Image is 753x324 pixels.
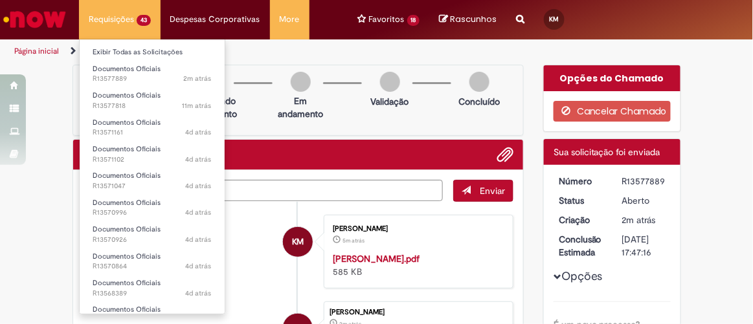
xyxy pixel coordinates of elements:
[283,227,313,257] div: Kalid Jose Pereira Monteiro
[137,15,151,26] span: 43
[93,252,161,261] span: Documentos Oficiais
[550,15,559,23] span: KM
[439,13,497,25] a: No momento, sua lista de rascunhos tem 0 Itens
[186,288,212,298] span: 4d atrás
[450,13,497,25] span: Rascunhos
[186,288,212,298] time: 25/09/2025 17:51:01
[79,39,225,314] ul: Requisições
[333,225,500,233] div: [PERSON_NAME]
[186,181,212,191] time: 26/09/2025 15:05:01
[93,64,161,74] span: Documentos Oficiais
[186,181,212,191] span: 4d atrás
[186,208,212,217] time: 26/09/2025 14:57:37
[80,89,225,113] a: Aberto R13577818 : Documentos Oficiais
[184,74,212,83] span: 2m atrás
[80,45,225,59] a: Exibir Todas as Solicitações
[93,127,212,138] span: R13571161
[554,146,660,158] span: Sua solicitação foi enviada
[343,237,365,244] time: 29/09/2025 15:44:10
[371,95,409,108] p: Validação
[458,95,500,108] p: Concluído
[622,194,666,207] div: Aberto
[93,288,212,299] span: R13568389
[93,118,161,127] span: Documentos Oficiais
[93,101,212,111] span: R13577818
[186,235,212,244] time: 26/09/2025 14:47:23
[549,175,613,188] dt: Número
[93,305,161,314] span: Documentos Oficiais
[14,46,59,56] a: Página inicial
[333,252,500,278] div: 585 KB
[80,116,225,140] a: Aberto R13571161 : Documentos Oficiais
[280,13,300,26] span: More
[622,175,666,188] div: R13577889
[80,250,225,274] a: Aberto R13570864 : Documentos Oficiais
[453,180,513,202] button: Enviar
[93,261,212,272] span: R13570864
[330,308,506,316] div: [PERSON_NAME]
[480,185,505,197] span: Enviar
[554,101,671,122] button: Cancelar Chamado
[89,13,134,26] span: Requisições
[80,196,225,220] a: Aberto R13570996 : Documentos Oficiais
[183,101,212,111] time: 29/09/2025 15:38:13
[80,62,225,86] a: Aberto R13577889 : Documentos Oficiais
[333,253,420,265] a: [PERSON_NAME].pdf
[93,91,161,100] span: Documentos Oficiais
[549,194,613,207] dt: Status
[10,39,429,63] ul: Trilhas de página
[183,101,212,111] span: 11m atrás
[622,214,656,226] span: 2m atrás
[93,208,212,218] span: R13570996
[549,213,613,226] dt: Criação
[93,171,161,180] span: Documentos Oficiais
[1,6,68,32] img: ServiceNow
[622,213,666,226] div: 29/09/2025 15:47:12
[380,72,400,92] img: img-circle-grey.png
[80,142,225,166] a: Aberto R13571102 : Documentos Oficiais
[93,181,212,191] span: R13571047
[184,74,212,83] time: 29/09/2025 15:47:13
[93,278,161,288] span: Documentos Oficiais
[80,222,225,246] a: Aberto R13570926 : Documentos Oficiais
[186,127,212,137] span: 4d atrás
[497,146,513,163] button: Adicionar anexos
[549,233,613,259] dt: Conclusão Estimada
[186,235,212,244] span: 4d atrás
[93,198,161,208] span: Documentos Oficiais
[186,261,212,271] time: 26/09/2025 14:35:24
[544,65,680,91] div: Opções do Chamado
[80,169,225,193] a: Aberto R13571047 : Documentos Oficiais
[369,13,405,26] span: Favoritos
[186,208,212,217] span: 4d atrás
[83,180,443,201] textarea: Digite sua mensagem aqui...
[186,155,212,164] time: 26/09/2025 15:12:48
[93,155,212,165] span: R13571102
[93,74,212,84] span: R13577889
[93,235,212,245] span: R13570926
[292,226,304,257] span: KM
[343,237,365,244] span: 5m atrás
[186,155,212,164] span: 4d atrás
[93,224,161,234] span: Documentos Oficiais
[80,276,225,300] a: Aberto R13568389 : Documentos Oficiais
[469,72,489,92] img: img-circle-grey.png
[93,144,161,154] span: Documentos Oficiais
[170,13,260,26] span: Despesas Corporativas
[622,233,666,259] div: [DATE] 17:47:16
[186,261,212,271] span: 4d atrás
[291,72,311,92] img: img-circle-grey.png
[407,15,420,26] span: 18
[186,127,212,137] time: 26/09/2025 15:21:56
[278,94,323,120] p: Em andamento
